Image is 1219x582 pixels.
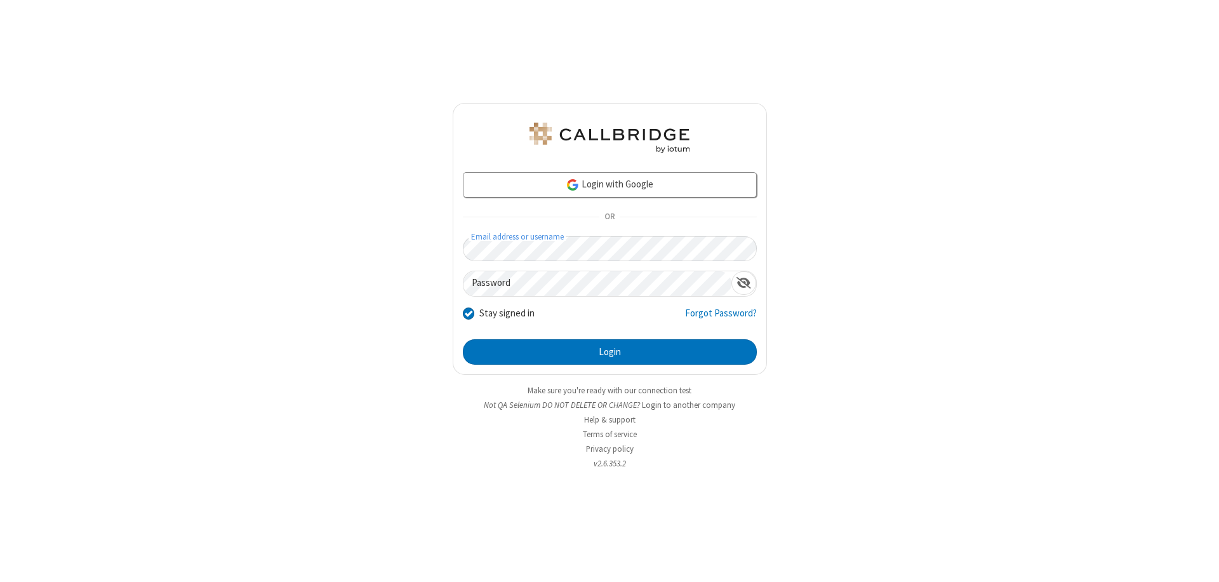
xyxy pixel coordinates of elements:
a: Forgot Password? [685,306,757,330]
img: QA Selenium DO NOT DELETE OR CHANGE [527,123,692,153]
a: Terms of service [583,429,637,440]
input: Email address or username [463,236,757,261]
button: Login to another company [642,399,735,411]
div: Show password [731,271,756,295]
button: Login [463,339,757,365]
li: Not QA Selenium DO NOT DELETE OR CHANGE? [453,399,767,411]
li: v2.6.353.2 [453,457,767,470]
img: google-icon.png [566,178,580,192]
a: Help & support [584,414,636,425]
a: Login with Google [463,172,757,198]
span: OR [599,208,620,226]
label: Stay signed in [479,306,535,321]
a: Privacy policy [586,443,634,454]
a: Make sure you're ready with our connection test [528,385,691,396]
input: Password [463,271,731,296]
